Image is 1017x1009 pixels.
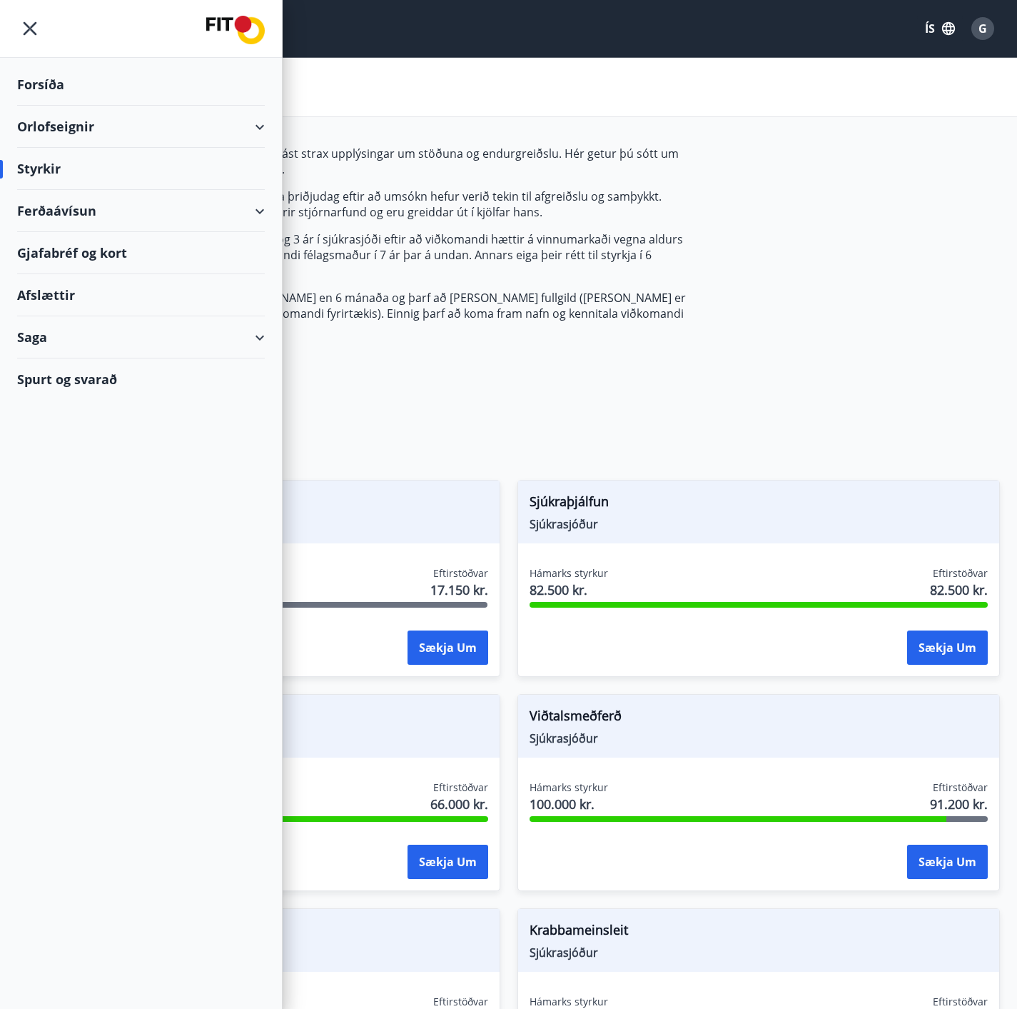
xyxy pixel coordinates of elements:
[966,11,1000,46] button: G
[530,581,608,599] span: 82.500 kr.
[17,64,265,106] div: Forsíða
[17,358,265,400] div: Spurt og svarað
[530,995,608,1009] span: Hámarks styrkur
[433,566,488,581] span: Eftirstöðvar
[530,492,988,516] span: Sjúkraþjálfun
[17,146,691,177] p: Umsóknir úr sjóðum FIT eru rafrænar en þannig fást strax upplýsingar um stöðuna og endurgreiðslu....
[978,21,987,36] span: G
[530,566,608,581] span: Hámarks styrkur
[17,190,265,232] div: Ferðaávísun
[433,780,488,795] span: Eftirstöðvar
[430,581,488,599] span: 17.150 kr.
[408,845,488,879] button: Sækja um
[530,920,988,945] span: Krabbameinsleit
[430,795,488,813] span: 66.000 kr.
[17,189,691,220] p: Greiðsludagur styrkja úr styrktarsjóðum er næsta þriðjudag eftir að umsókn hefur verið tekin til ...
[530,945,988,960] span: Sjúkrasjóður
[408,631,488,665] button: Sækja um
[930,795,988,813] span: 91.200 kr.
[17,290,691,337] p: Athugið að kvittun (reikningur) má ekki [PERSON_NAME] en 6 mánaða og þarf að [PERSON_NAME] fullgi...
[17,232,265,274] div: Gjafabréf og kort
[17,316,265,358] div: Saga
[933,995,988,1009] span: Eftirstöðvar
[17,148,265,190] div: Styrkir
[907,631,988,665] button: Sækja um
[930,581,988,599] span: 82.500 kr.
[907,845,988,879] button: Sækja um
[530,516,988,532] span: Sjúkrasjóður
[206,16,265,44] img: union_logo
[530,795,608,813] span: 100.000 kr.
[917,16,963,41] button: ÍS
[530,780,608,795] span: Hámarks styrkur
[933,780,988,795] span: Eftirstöðvar
[17,106,265,148] div: Orlofseignir
[433,995,488,1009] span: Eftirstöðvar
[530,731,988,746] span: Sjúkrasjóður
[17,16,43,41] button: menu
[17,231,691,278] p: Réttur til styrkja helst í 12 mánuði í menntasjóði og 3 ár í sjúkrasjóði eftir að viðkomandi hætt...
[933,566,988,581] span: Eftirstöðvar
[530,706,988,731] span: Viðtalsmeðferð
[17,274,265,316] div: Afslættir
